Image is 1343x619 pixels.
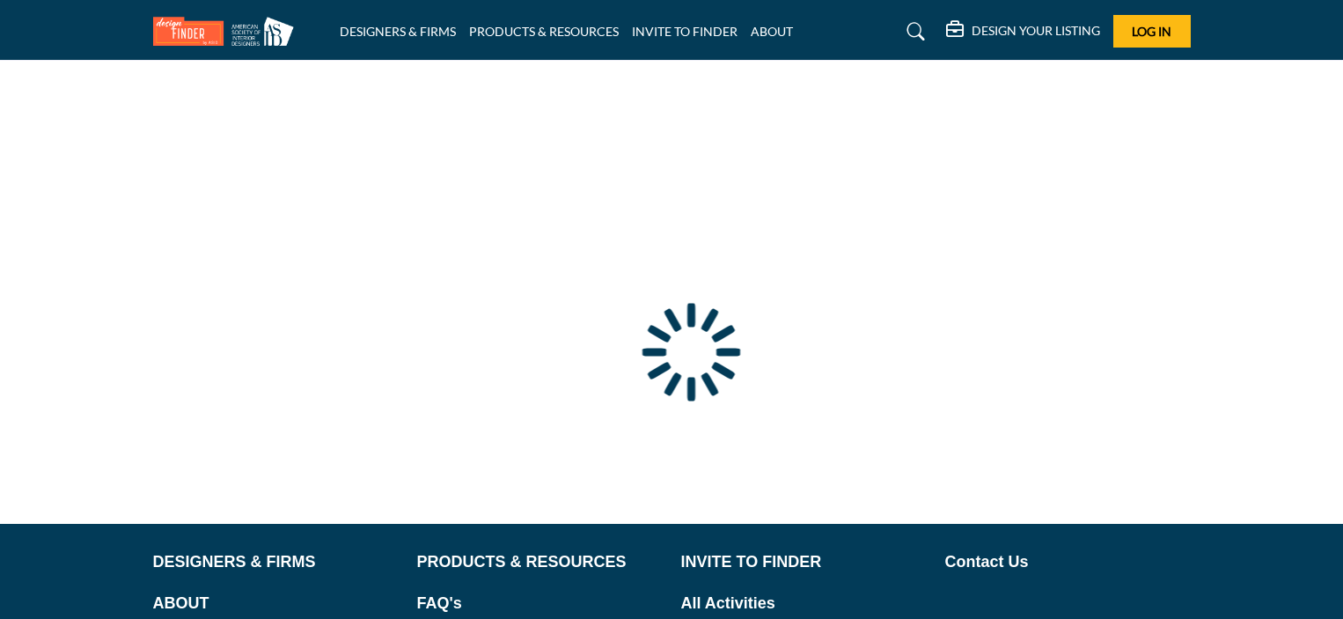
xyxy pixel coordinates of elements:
div: DESIGN YOUR LISTING [946,21,1100,42]
a: All Activities [681,592,927,615]
a: ABOUT [751,24,793,39]
img: Site Logo [153,17,303,46]
a: Search [890,18,936,46]
a: ABOUT [153,592,399,615]
h5: DESIGN YOUR LISTING [972,23,1100,39]
a: PRODUCTS & RESOURCES [469,24,619,39]
a: DESIGNERS & FIRMS [340,24,456,39]
a: INVITE TO FINDER [681,550,927,574]
span: Log In [1132,24,1171,39]
a: PRODUCTS & RESOURCES [417,550,663,574]
a: INVITE TO FINDER [632,24,738,39]
a: FAQ's [417,592,663,615]
a: Contact Us [945,550,1191,574]
a: DESIGNERS & FIRMS [153,550,399,574]
button: Log In [1113,15,1191,48]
